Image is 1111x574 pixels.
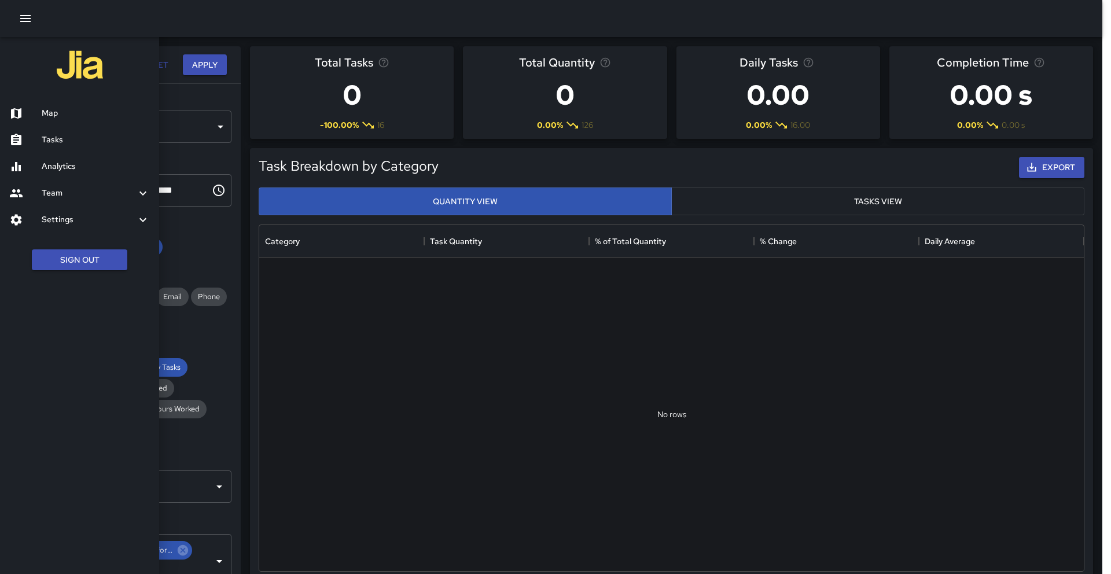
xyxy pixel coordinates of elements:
[42,187,136,200] h6: Team
[42,160,150,173] h6: Analytics
[57,42,103,88] img: jia-logo
[42,107,150,120] h6: Map
[42,214,136,226] h6: Settings
[42,134,150,146] h6: Tasks
[32,249,127,271] button: Sign Out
